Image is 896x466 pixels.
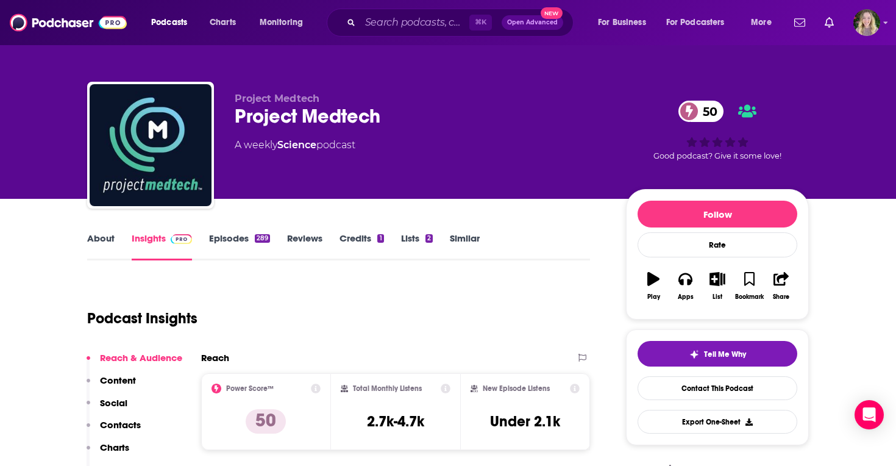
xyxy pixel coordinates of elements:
span: Monitoring [260,14,303,31]
button: List [702,264,733,308]
img: Podchaser Pro [171,234,192,244]
button: Follow [638,201,797,228]
p: Charts [100,442,129,453]
a: Reviews [287,232,322,260]
h2: Power Score™ [226,384,274,393]
button: open menu [742,13,787,32]
button: Apps [669,264,701,308]
a: Show notifications dropdown [820,12,839,33]
h2: Total Monthly Listens [353,384,422,393]
a: About [87,232,115,260]
button: open menu [143,13,203,32]
a: Lists2 [401,232,433,260]
button: Play [638,264,669,308]
span: More [751,14,772,31]
span: Open Advanced [507,20,558,26]
div: 289 [255,234,270,243]
span: New [541,7,563,19]
a: 50 [678,101,724,122]
button: open menu [589,13,661,32]
img: Podchaser - Follow, Share and Rate Podcasts [10,11,127,34]
button: open menu [251,13,319,32]
div: Search podcasts, credits, & more... [338,9,585,37]
p: Social [100,397,127,409]
p: Content [100,375,136,386]
span: Project Medtech [235,93,319,104]
h3: Under 2.1k [490,412,560,431]
span: 50 [691,101,724,122]
input: Search podcasts, credits, & more... [360,13,469,32]
a: Credits1 [340,232,383,260]
button: Social [87,397,127,420]
div: Play [647,293,660,301]
button: Export One-Sheet [638,410,797,434]
a: Similar [450,232,480,260]
span: Tell Me Why [704,349,746,359]
div: 50Good podcast? Give it some love! [626,93,809,168]
div: Open Intercom Messenger [855,400,884,429]
button: Charts [87,442,129,464]
a: Contact This Podcast [638,376,797,400]
div: Rate [638,232,797,257]
button: Bookmark [733,264,765,308]
span: Good podcast? Give it some love! [653,151,781,160]
img: Project Medtech [90,84,212,206]
span: For Business [598,14,646,31]
button: Show profile menu [853,9,880,36]
a: InsightsPodchaser Pro [132,232,192,260]
div: Apps [678,293,694,301]
div: A weekly podcast [235,138,355,152]
p: 50 [246,409,286,434]
button: Reach & Audience [87,352,182,375]
p: Contacts [100,419,141,431]
h1: Podcast Insights [87,309,197,328]
div: Bookmark [735,293,764,301]
span: Podcasts [151,14,187,31]
button: open menu [658,13,742,32]
div: Share [773,293,789,301]
a: Show notifications dropdown [789,12,810,33]
span: Logged in as lauren19365 [853,9,880,36]
a: Episodes289 [209,232,270,260]
h3: 2.7k-4.7k [367,412,424,431]
button: Contacts [87,419,141,442]
span: Charts [210,14,236,31]
h2: New Episode Listens [483,384,550,393]
a: Science [277,139,316,151]
span: ⌘ K [469,15,492,30]
img: tell me why sparkle [689,349,699,359]
p: Reach & Audience [100,352,182,364]
button: Share [766,264,797,308]
h2: Reach [201,352,229,364]
button: tell me why sparkleTell Me Why [638,341,797,367]
div: List [713,293,722,301]
div: 2 [425,234,433,243]
img: User Profile [853,9,880,36]
button: Content [87,375,136,397]
a: Charts [202,13,243,32]
div: 1 [377,234,383,243]
span: For Podcasters [666,14,725,31]
button: Open AdvancedNew [502,15,563,30]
